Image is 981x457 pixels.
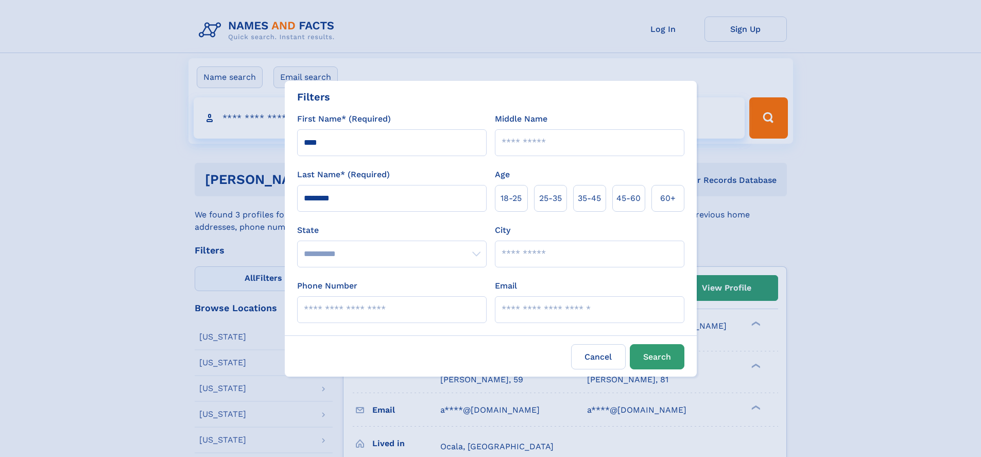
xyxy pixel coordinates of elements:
[495,224,510,236] label: City
[660,192,676,205] span: 60+
[297,224,487,236] label: State
[630,344,684,369] button: Search
[495,113,547,125] label: Middle Name
[501,192,522,205] span: 18‑25
[571,344,626,369] label: Cancel
[297,113,391,125] label: First Name* (Required)
[495,280,517,292] label: Email
[495,168,510,181] label: Age
[297,168,390,181] label: Last Name* (Required)
[297,89,330,105] div: Filters
[297,280,357,292] label: Phone Number
[578,192,601,205] span: 35‑45
[616,192,641,205] span: 45‑60
[539,192,562,205] span: 25‑35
